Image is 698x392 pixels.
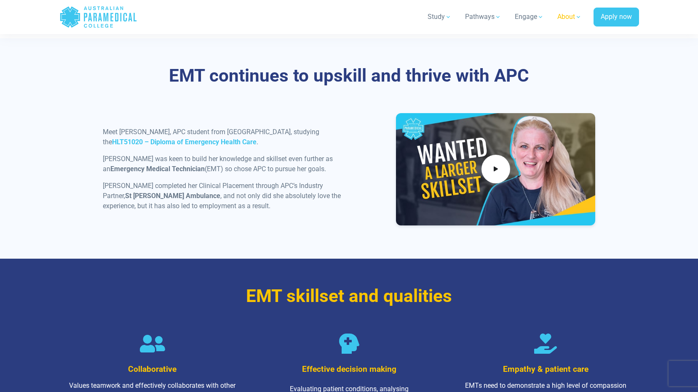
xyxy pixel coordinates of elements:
a: Study [423,5,457,29]
h3: EMT skillset and qualities [103,286,596,307]
a: About [552,5,587,29]
a: Apply now [594,8,639,27]
p: [PERSON_NAME] completed her Clinical Placement through APC’s Industry Partner, , and not only did... [103,181,344,211]
h3: EMT continues to upskill and thrive with APC [103,65,596,87]
p: Meet [PERSON_NAME], APC student from [GEOGRAPHIC_DATA], studying the . [103,127,344,147]
span: Empathy & patient care [503,364,588,374]
strong: Emergency Medical Technician [110,165,205,173]
span: Effective decision making [302,364,396,374]
a: HLT51020 – Diploma of Emergency Health Care [112,138,257,146]
a: Pathways [460,5,506,29]
p: [PERSON_NAME] was keen to build her knowledge and skillset even further as an (EMT) so chose APC ... [103,154,344,174]
strong: St [PERSON_NAME] Ambulance [125,192,220,200]
span: Collaborative [128,364,177,374]
a: Australian Paramedical College [59,3,137,31]
a: Engage [510,5,549,29]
